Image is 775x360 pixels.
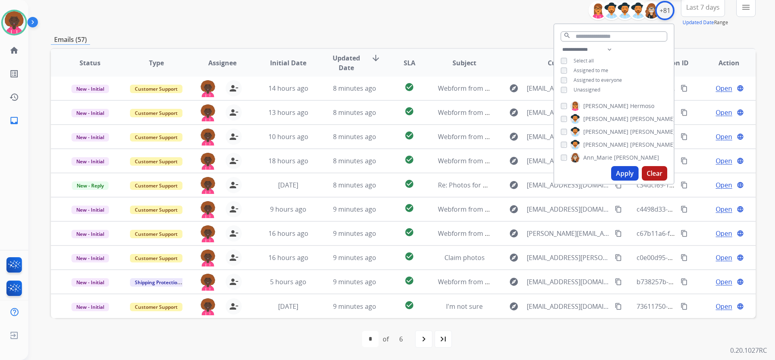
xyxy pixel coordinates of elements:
[200,177,216,194] img: agent-avatar
[574,67,608,74] span: Assigned to me
[452,58,476,68] span: Subject
[229,253,239,262] mat-icon: person_remove
[716,277,732,287] span: Open
[655,1,674,20] div: +81
[583,102,628,110] span: [PERSON_NAME]
[404,276,414,285] mat-icon: check_circle
[268,108,308,117] span: 13 hours ago
[615,254,622,261] mat-icon: content_copy
[72,181,109,190] span: New - Reply
[737,206,744,213] mat-icon: language
[404,227,414,237] mat-icon: check_circle
[130,85,182,93] span: Customer Support
[563,32,571,39] mat-icon: search
[737,278,744,285] mat-icon: language
[268,132,308,141] span: 10 hours ago
[737,254,744,261] mat-icon: language
[200,201,216,218] img: agent-avatar
[333,277,376,286] span: 9 minutes ago
[71,278,109,287] span: New - Initial
[404,203,414,213] mat-icon: check_circle
[404,58,415,68] span: SLA
[730,345,767,355] p: 0.20.1027RC
[438,334,448,344] mat-icon: last_page
[71,85,109,93] span: New - Initial
[200,129,216,146] img: agent-avatar
[268,229,308,238] span: 16 hours ago
[208,58,237,68] span: Assignee
[229,156,239,166] mat-icon: person_remove
[509,108,519,117] mat-icon: explore
[527,108,610,117] span: [EMAIL_ADDRESS][DOMAIN_NAME]
[642,166,667,181] button: Clear
[737,181,744,189] mat-icon: language
[741,2,751,12] mat-icon: menu
[509,156,519,166] mat-icon: explore
[200,274,216,291] img: agent-avatar
[615,181,622,189] mat-icon: content_copy
[637,277,760,286] span: b738257b-01cf-4ae5-b82c-94d86c712067
[637,302,758,311] span: 73611750-ad97-4407-8b24-d584febff5b2
[419,334,429,344] mat-icon: navigate_next
[681,85,688,92] mat-icon: content_copy
[509,132,519,142] mat-icon: explore
[637,205,758,214] span: c4498d33-e80f-4d3e-b3f7-f606bed1110a
[438,181,499,189] span: Re: Photos for claim
[270,277,306,286] span: 5 hours ago
[71,254,109,262] span: New - Initial
[509,180,519,190] mat-icon: explore
[333,132,376,141] span: 8 minutes ago
[681,206,688,213] mat-icon: content_copy
[446,302,483,311] span: I'm not sure
[615,230,622,237] mat-icon: content_copy
[737,109,744,116] mat-icon: language
[71,230,109,238] span: New - Initial
[333,181,376,189] span: 8 minutes ago
[404,155,414,164] mat-icon: check_circle
[268,84,308,93] span: 14 hours ago
[716,108,732,117] span: Open
[527,204,610,214] span: [EMAIL_ADDRESS][DOMAIN_NAME]
[630,141,675,149] span: [PERSON_NAME]
[200,104,216,121] img: agent-avatar
[71,157,109,166] span: New - Initial
[681,278,688,285] mat-icon: content_copy
[229,302,239,311] mat-icon: person_remove
[130,230,182,238] span: Customer Support
[737,157,744,164] mat-icon: language
[3,11,25,34] img: avatar
[149,58,164,68] span: Type
[229,83,239,93] mat-icon: person_remove
[71,206,109,214] span: New - Initial
[270,205,306,214] span: 9 hours ago
[737,230,744,237] mat-icon: language
[9,92,19,102] mat-icon: history
[716,204,732,214] span: Open
[333,84,376,93] span: 8 minutes ago
[404,106,414,116] mat-icon: check_circle
[574,86,600,93] span: Unassigned
[737,133,744,140] mat-icon: language
[404,300,414,310] mat-icon: check_circle
[509,253,519,262] mat-icon: explore
[438,229,671,238] span: Webform from [PERSON_NAME][EMAIL_ADDRESS][DOMAIN_NAME] on [DATE]
[716,180,732,190] span: Open
[681,230,688,237] mat-icon: content_copy
[130,133,182,142] span: Customer Support
[200,153,216,170] img: agent-avatar
[681,181,688,189] mat-icon: content_copy
[200,250,216,266] img: agent-avatar
[130,181,182,190] span: Customer Support
[637,229,757,238] span: c67b11a6-fa3c-4c4a-86e8-baf67a504743
[716,132,732,142] span: Open
[615,206,622,213] mat-icon: content_copy
[229,108,239,117] mat-icon: person_remove
[527,277,610,287] span: [EMAIL_ADDRESS][DOMAIN_NAME]
[71,133,109,142] span: New - Initial
[130,157,182,166] span: Customer Support
[333,253,376,262] span: 9 minutes ago
[583,154,612,162] span: Ann_Marie
[630,128,675,136] span: [PERSON_NAME]
[630,102,654,110] span: Hermoso
[527,229,610,238] span: [PERSON_NAME][EMAIL_ADDRESS][DOMAIN_NAME]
